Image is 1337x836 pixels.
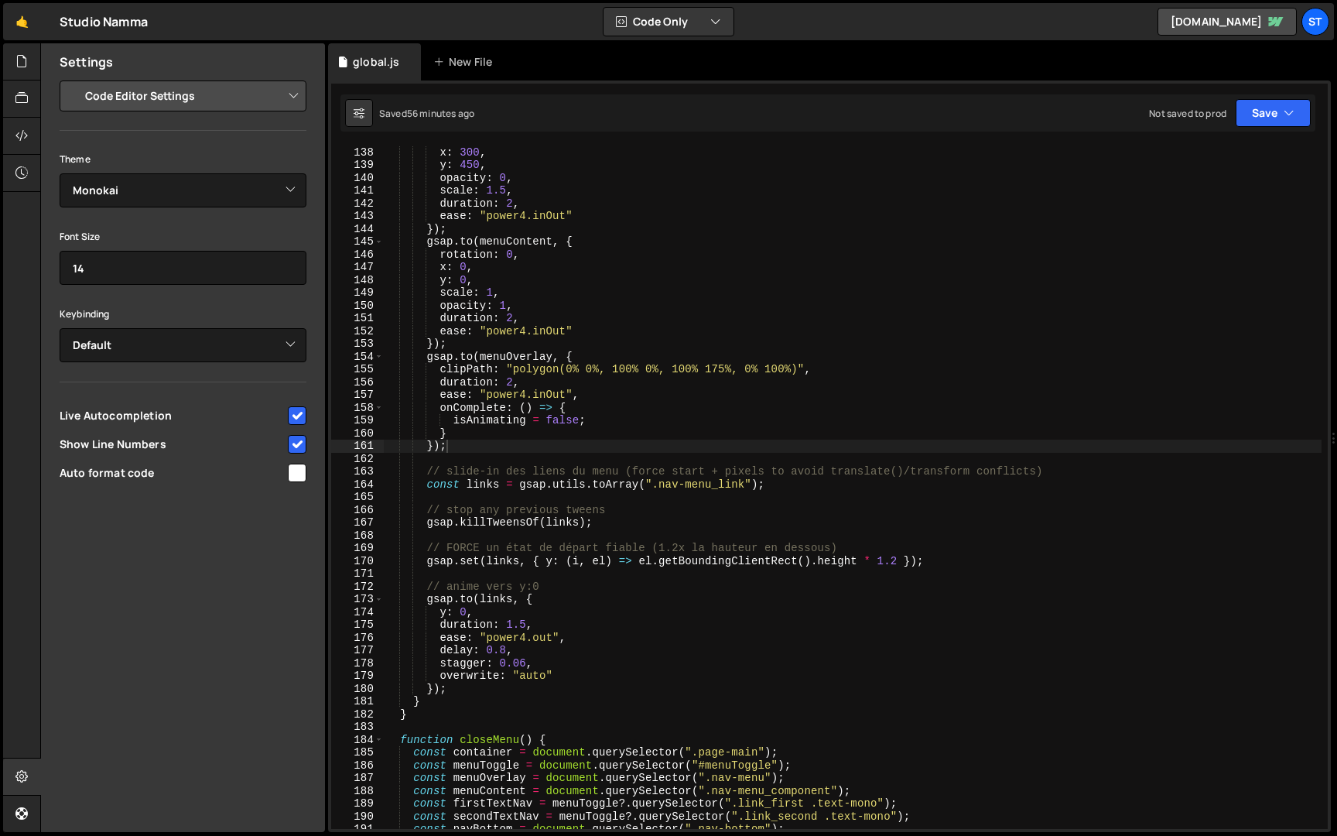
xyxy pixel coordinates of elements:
[331,823,384,836] div: 191
[331,337,384,351] div: 153
[60,307,110,322] label: Keybinding
[331,300,384,313] div: 150
[331,184,384,197] div: 141
[331,261,384,274] div: 147
[331,491,384,504] div: 165
[331,351,384,364] div: 154
[379,107,474,120] div: Saved
[433,54,498,70] div: New File
[331,286,384,300] div: 149
[331,721,384,734] div: 183
[331,657,384,670] div: 178
[60,12,148,31] div: Studio Namma
[331,402,384,415] div: 158
[331,618,384,632] div: 175
[331,414,384,427] div: 159
[407,107,474,120] div: 56 minutes ago
[3,3,41,40] a: 🤙
[331,197,384,211] div: 142
[331,644,384,657] div: 177
[331,746,384,759] div: 185
[331,172,384,185] div: 140
[353,54,399,70] div: global.js
[331,210,384,223] div: 143
[331,797,384,810] div: 189
[1236,99,1311,127] button: Save
[1149,107,1226,120] div: Not saved to prod
[60,229,100,245] label: Font Size
[331,683,384,696] div: 180
[331,593,384,606] div: 173
[331,695,384,708] div: 181
[331,453,384,466] div: 162
[331,504,384,517] div: 166
[331,363,384,376] div: 155
[331,759,384,773] div: 186
[1157,8,1297,36] a: [DOMAIN_NAME]
[331,529,384,543] div: 168
[331,146,384,159] div: 138
[331,235,384,248] div: 145
[331,376,384,389] div: 156
[60,465,286,481] span: Auto format code
[331,478,384,492] div: 164
[331,810,384,824] div: 190
[331,785,384,798] div: 188
[331,248,384,262] div: 146
[331,542,384,555] div: 169
[331,555,384,568] div: 170
[331,159,384,172] div: 139
[331,581,384,594] div: 172
[331,670,384,683] div: 179
[331,389,384,402] div: 157
[331,325,384,338] div: 152
[1301,8,1329,36] a: St
[331,427,384,440] div: 160
[331,632,384,645] div: 176
[331,606,384,619] div: 174
[331,312,384,325] div: 151
[331,274,384,287] div: 148
[331,772,384,785] div: 187
[331,440,384,453] div: 161
[604,8,733,36] button: Code Only
[331,516,384,529] div: 167
[331,734,384,747] div: 184
[331,465,384,478] div: 163
[331,708,384,721] div: 182
[60,437,286,452] span: Show Line Numbers
[60,53,113,70] h2: Settings
[60,408,286,423] span: Live Autocompletion
[60,152,91,167] label: Theme
[331,567,384,581] div: 171
[331,223,384,236] div: 144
